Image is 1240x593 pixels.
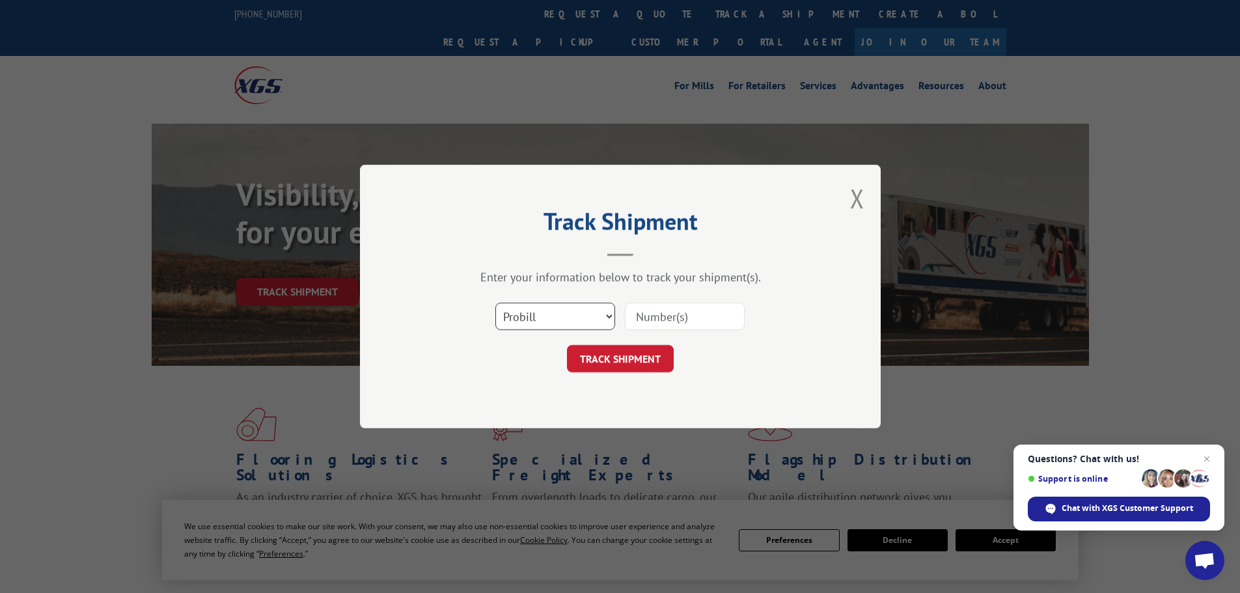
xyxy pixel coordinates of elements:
[1199,451,1215,467] span: Close chat
[425,212,816,237] h2: Track Shipment
[1185,541,1224,580] div: Open chat
[425,269,816,284] div: Enter your information below to track your shipment(s).
[1062,503,1193,514] span: Chat with XGS Customer Support
[1028,454,1210,464] span: Questions? Chat with us!
[850,181,864,215] button: Close modal
[1028,497,1210,521] div: Chat with XGS Customer Support
[567,345,674,372] button: TRACK SHIPMENT
[625,303,745,330] input: Number(s)
[1028,474,1137,484] span: Support is online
